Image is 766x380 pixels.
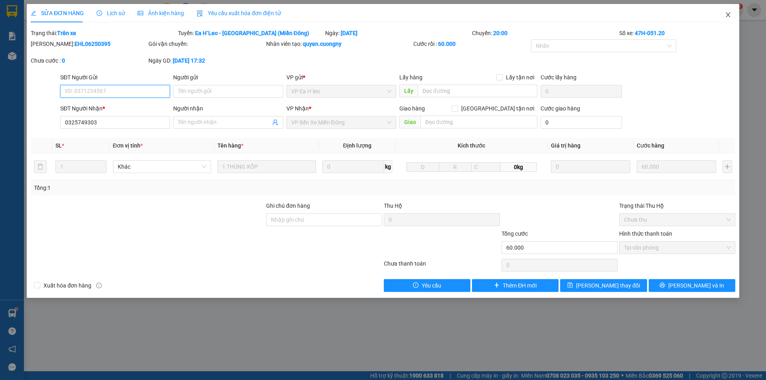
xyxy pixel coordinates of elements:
input: Cước giao hàng [541,116,622,129]
b: 20:00 [493,30,507,36]
span: [PERSON_NAME] thay đổi [576,281,640,290]
span: SỬA ĐƠN HÀNG [31,10,84,16]
b: 0 [62,57,65,64]
button: save[PERSON_NAME] thay đổi [560,279,647,292]
span: plus [494,282,499,289]
b: 60.000 [438,41,456,47]
span: Khác [118,161,207,173]
div: Ngày: [324,29,472,37]
span: Giá trị hàng [551,142,580,149]
span: Tổng cước [501,230,528,237]
b: Trên xe [57,30,76,36]
b: Ea H`Leo - [GEOGRAPHIC_DATA] (Miền Đông) [195,30,309,36]
span: save [567,282,573,289]
label: Hình thức thanh toán [619,230,672,237]
div: Nhân viên tạo: [266,39,412,48]
span: Lấy [399,85,418,97]
input: 0 [637,160,716,173]
span: Giao hàng [399,105,425,112]
button: exclamation-circleYêu cầu [384,279,470,292]
span: Chưa thu [624,214,730,226]
span: [GEOGRAPHIC_DATA] tận nơi [458,104,537,113]
span: Thêm ĐH mới [503,281,537,290]
span: Xuất hóa đơn hàng [40,281,95,290]
div: Trạng thái Thu Hộ [619,201,735,210]
input: D [406,162,439,172]
span: VP Ea H`leo [291,85,391,97]
b: 47H-051.20 [635,30,665,36]
span: Định lượng [343,142,371,149]
button: printer[PERSON_NAME] và In [649,279,735,292]
span: Giao [399,116,421,128]
div: Chuyến: [471,29,618,37]
input: VD: Bàn, Ghế [217,160,316,173]
input: 0 [551,160,630,173]
span: clock-circle [97,10,102,16]
span: Lấy tận nơi [503,73,537,82]
div: Cước rồi : [413,39,529,48]
div: Chưa thanh toán [383,259,501,273]
div: Người nhận [173,104,283,113]
span: Lịch sử [97,10,125,16]
input: C [471,162,501,172]
span: kg [384,160,392,173]
span: picture [138,10,143,16]
span: edit [31,10,36,16]
span: [PERSON_NAME] và In [668,281,724,290]
span: VP Nhận [286,105,309,112]
label: Cước lấy hàng [541,74,576,81]
input: Ghi chú đơn hàng [266,213,382,226]
span: SL [55,142,62,149]
span: Ảnh kiện hàng [138,10,184,16]
span: Tại văn phòng [624,242,730,254]
span: Cước hàng [637,142,664,149]
div: Tổng: 1 [34,183,296,192]
div: Người gửi [173,73,283,82]
span: VP Bến Xe Miền Đông [291,116,391,128]
button: plus [723,160,732,173]
button: delete [34,160,47,173]
label: Ghi chú đơn hàng [266,203,310,209]
span: Đơn vị tính [113,142,143,149]
div: Tuyến: [177,29,324,37]
span: Tên hàng [217,142,243,149]
div: Gói vận chuyển: [148,39,265,48]
input: R [439,162,472,172]
span: printer [659,282,665,289]
div: SĐT Người Nhận [60,104,170,113]
span: 0kg [501,162,537,172]
b: [DATE] 17:32 [173,57,205,64]
img: icon [197,10,203,17]
div: Số xe: [618,29,736,37]
div: Ngày GD: [148,56,265,65]
span: Kích thước [458,142,485,149]
span: close [725,12,731,18]
span: Thu Hộ [384,203,402,209]
span: user-add [272,119,278,126]
input: Dọc đường [421,116,537,128]
span: info-circle [96,283,102,288]
b: quyen.cuongny [303,41,342,47]
span: Lấy hàng [399,74,422,81]
input: Dọc đường [418,85,537,97]
span: Yêu cầu xuất hóa đơn điện tử [197,10,281,16]
label: Cước giao hàng [541,105,580,112]
button: plusThêm ĐH mới [472,279,559,292]
div: Chưa cước : [31,56,147,65]
div: [PERSON_NAME]: [31,39,147,48]
b: [DATE] [341,30,357,36]
span: exclamation-circle [413,282,419,289]
button: Close [717,4,739,26]
span: Yêu cầu [422,281,441,290]
b: EHL06250395 [75,41,111,47]
div: SĐT Người Gửi [60,73,170,82]
div: Trạng thái: [30,29,177,37]
div: VP gửi [286,73,396,82]
input: Cước lấy hàng [541,85,622,98]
